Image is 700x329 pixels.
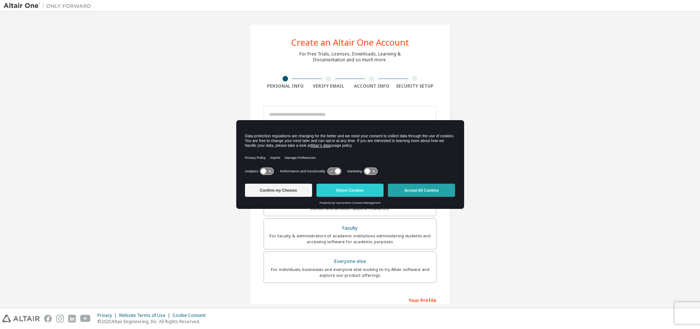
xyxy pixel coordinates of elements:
img: youtube.svg [80,315,91,322]
div: Your Profile [264,294,436,306]
div: Verify Email [307,83,350,89]
img: altair_logo.svg [2,315,40,322]
img: linkedin.svg [68,315,76,322]
img: Altair One [4,2,95,9]
div: Account Info [350,83,393,89]
div: Privacy [97,313,119,318]
div: Everyone else [268,256,432,267]
div: Personal Info [264,83,307,89]
p: © 2025 Altair Engineering, Inc. All Rights Reserved. [97,318,210,325]
div: For individuals, businesses and everyone else looking to try Altair software and explore our prod... [268,267,432,278]
div: Cookie Consent [172,313,210,318]
div: Faculty [268,223,432,233]
div: For faculty & administrators of academic institutions administering students and accessing softwa... [268,233,432,245]
div: For Free Trials, Licenses, Downloads, Learning & Documentation and so much more. [299,51,401,63]
img: instagram.svg [56,315,64,322]
img: facebook.svg [44,315,52,322]
div: Security Setup [393,83,437,89]
div: Website Terms of Use [119,313,172,318]
div: Create an Altair One Account [291,38,409,47]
